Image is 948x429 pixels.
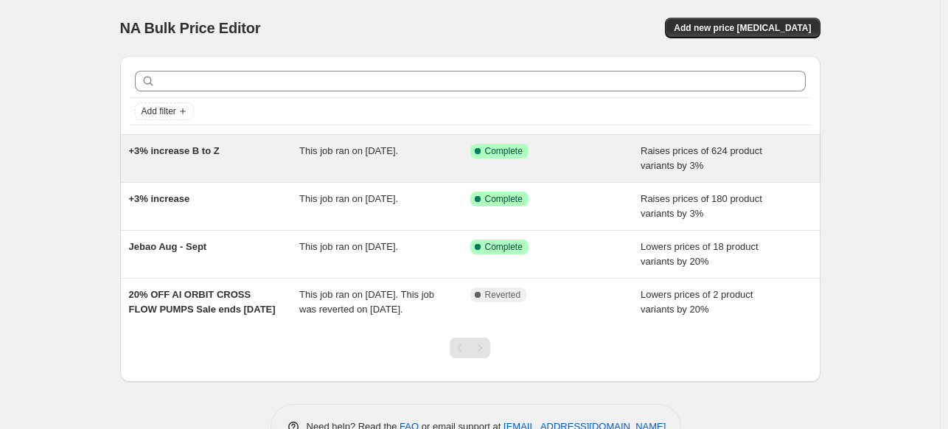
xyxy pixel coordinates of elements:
span: Lowers prices of 2 product variants by 20% [641,289,753,315]
button: Add new price [MEDICAL_DATA] [665,18,820,38]
button: Add filter [135,102,194,120]
nav: Pagination [450,338,490,358]
span: This job ran on [DATE]. This job was reverted on [DATE]. [299,289,434,315]
span: Complete [485,193,523,205]
span: Complete [485,241,523,253]
span: Raises prices of 180 product variants by 3% [641,193,762,219]
span: Raises prices of 624 product variants by 3% [641,145,762,171]
span: This job ran on [DATE]. [299,193,398,204]
span: +3% increase B to Z [129,145,220,156]
span: 20% OFF AI ORBIT CROSS FLOW PUMPS Sale ends [DATE] [129,289,276,315]
span: This job ran on [DATE]. [299,241,398,252]
span: This job ran on [DATE]. [299,145,398,156]
span: Reverted [485,289,521,301]
span: NA Bulk Price Editor [120,20,261,36]
span: Jebao Aug - Sept [129,241,207,252]
span: Lowers prices of 18 product variants by 20% [641,241,759,267]
span: Complete [485,145,523,157]
span: +3% increase [129,193,190,204]
span: Add filter [142,105,176,117]
span: Add new price [MEDICAL_DATA] [674,22,811,34]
